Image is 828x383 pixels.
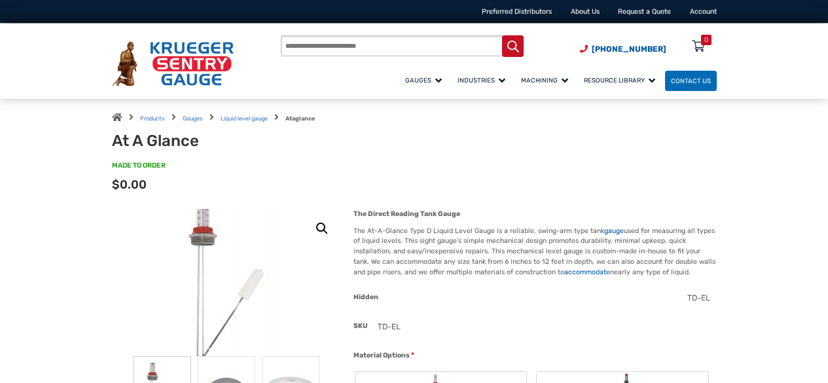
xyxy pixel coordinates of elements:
[482,7,552,16] a: Preferred Distributors
[687,293,710,302] span: TD-EL
[112,41,234,86] img: Krueger Sentry Gauge
[458,77,505,84] span: Industries
[353,293,378,301] span: Hidden
[411,350,414,361] abbr: required
[592,45,666,54] span: [PHONE_NUMBER]
[405,77,442,84] span: Gauges
[580,43,666,55] a: Phone Number (920) 434-8860
[140,115,165,122] a: Products
[183,115,203,122] a: Gauges
[353,226,716,278] p: The At-A-Glance Type D Liquid Level Gauge is a reliable, swing-arm type tank used for measuring a...
[285,115,315,122] strong: Ataglance
[515,69,578,92] a: Machining
[671,77,711,84] span: Contact Us
[521,77,568,84] span: Machining
[168,209,285,356] img: At A Glance
[310,217,334,240] a: View full-screen image gallery
[584,77,655,84] span: Resource Library
[112,160,166,170] span: MADE TO ORDER
[571,7,600,16] a: About Us
[690,7,717,16] a: Account
[665,71,717,91] a: Contact Us
[399,69,452,92] a: Gauges
[221,115,268,122] a: Liquid level gauge
[604,227,624,235] a: gauge
[578,69,665,92] a: Resource Library
[112,177,147,192] span: $0.00
[618,7,671,16] a: Request a Quote
[564,268,610,276] a: accommodate
[378,322,401,331] span: TD-EL
[704,35,708,45] div: 0
[452,69,515,92] a: Industries
[353,321,368,330] span: SKU
[353,210,460,218] strong: The Direct Reading Tank Gauge
[112,132,354,151] h1: At A Glance
[353,351,410,359] span: Material Options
